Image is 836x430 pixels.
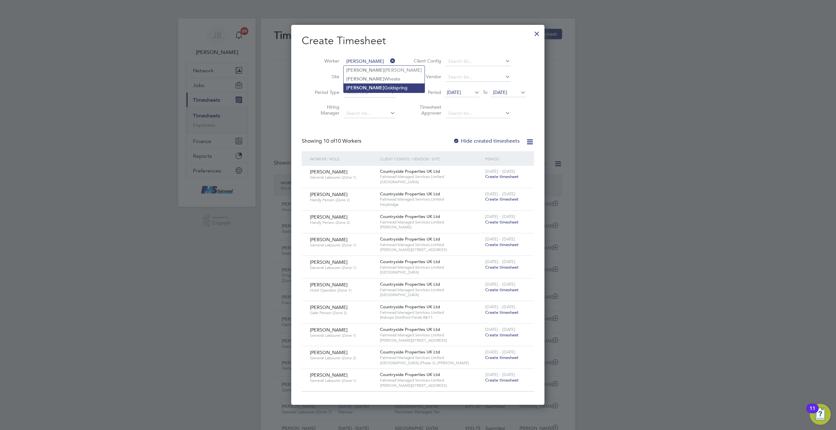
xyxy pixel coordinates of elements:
span: [PERSON_NAME] [310,259,348,265]
span: [DATE] - [DATE] [485,304,515,310]
span: [GEOGRAPHIC_DATA] [380,270,482,275]
span: Bishops Stortford Fields R&T1 [380,315,482,320]
span: [PERSON_NAME][STREET_ADDRESS] [380,338,482,343]
div: Worker / Role [308,151,378,166]
span: Fairmead Managed Services Limited [380,378,482,383]
span: Create timesheet [485,355,519,360]
span: Heybridge [380,202,482,207]
label: Vendor [412,74,441,80]
label: Hiring Manager [310,104,339,116]
b: [PERSON_NAME] [346,85,384,91]
span: Fairmead Managed Services Limited [380,220,482,225]
span: [PERSON_NAME][STREET_ADDRESS] [380,247,482,252]
b: [PERSON_NAME] [346,67,384,73]
span: General Labourer (Zone 1) [310,242,375,248]
span: [PERSON_NAME] [310,282,348,288]
span: Countryside Properties UK Ltd [380,327,440,332]
span: Handy Person (Zone 2) [310,220,375,225]
span: [DATE] [447,89,461,95]
span: Fairmead Managed Services Limited [380,287,482,293]
span: General Labourer (Zone 2) [310,355,375,361]
span: Handy Person (Zone 2) [310,197,375,203]
span: Create timesheet [485,332,519,338]
span: Create timesheet [485,264,519,270]
span: [DATE] [493,89,507,95]
span: [PERSON_NAME] [310,169,348,175]
span: Create timesheet [485,310,519,315]
span: Countryside Properties UK Ltd [380,169,440,174]
label: Site [310,74,339,80]
label: Timesheet Approver [412,104,441,116]
span: Fairmead Managed Services Limited [380,310,482,315]
span: Countryside Properties UK Ltd [380,304,440,310]
span: Fairmead Managed Services Limited [380,197,482,202]
span: General Labourer (Zone 1) [310,378,375,383]
span: Create timesheet [485,242,519,247]
label: Period [412,89,441,95]
span: [DATE] - [DATE] [485,327,515,332]
label: Worker [310,58,339,64]
b: [PERSON_NAME] [346,76,384,82]
span: Fairmead Managed Services Limited [380,174,482,179]
span: [DATE] - [DATE] [485,349,515,355]
span: [PERSON_NAME] [310,327,348,333]
input: Search for... [446,57,510,66]
div: Client Config / Vendor / Site [378,151,484,166]
span: [DATE] - [DATE] [485,281,515,287]
span: [PERSON_NAME] [310,372,348,378]
span: [PERSON_NAME] [310,349,348,355]
span: [PERSON_NAME] [310,304,348,310]
li: Wheate [344,75,425,83]
input: Search for... [446,73,510,82]
li: Goldspring [344,83,425,92]
span: Countryside Properties UK Ltd [380,259,440,264]
span: [DATE] - [DATE] [485,191,515,197]
span: 10 Workers [323,138,361,144]
input: Search for... [344,57,395,66]
span: 10 of [323,138,335,144]
span: Create timesheet [485,174,519,179]
span: Gate Person (Zone 2) [310,310,375,315]
span: Create timesheet [485,219,519,225]
span: [GEOGRAPHIC_DATA] (Phase 2), [PERSON_NAME] [380,360,482,366]
h2: Create Timesheet [302,34,534,48]
label: Hide created timesheets [453,138,520,144]
span: [GEOGRAPHIC_DATA] [380,179,482,185]
div: Period [484,151,527,166]
span: To [481,88,489,97]
span: Countryside Properties UK Ltd [380,191,440,197]
button: Open Resource Center, 11 new notifications [810,404,831,425]
span: General Labourer (Zone 1) [310,265,375,270]
span: Fairmead Managed Services Limited [380,355,482,360]
span: Fairmead Managed Services Limited [380,265,482,270]
span: [DATE] - [DATE] [485,169,515,174]
input: Search for... [344,109,395,118]
span: [DATE] - [DATE] [485,259,515,264]
span: [PERSON_NAME] [310,214,348,220]
span: Countryside Properties UK Ltd [380,372,440,377]
span: Create timesheet [485,377,519,383]
span: Create timesheet [485,196,519,202]
label: Client Config [412,58,441,64]
span: [DATE] - [DATE] [485,214,515,219]
span: Fairmead Managed Services Limited [380,332,482,338]
span: General Labourer (Zone 1) [310,333,375,338]
li: [PERSON_NAME] [344,66,425,75]
span: [DATE] - [DATE] [485,372,515,377]
span: [PERSON_NAME] [310,237,348,242]
span: [GEOGRAPHIC_DATA] [380,292,482,297]
span: Hoist Operator (Zone 1) [310,288,375,293]
span: Countryside Properties UK Ltd [380,214,440,219]
div: Showing [302,138,363,145]
input: Search for... [446,109,510,118]
span: [PERSON_NAME][STREET_ADDRESS] [380,383,482,388]
span: [PERSON_NAME] [380,224,482,230]
span: Create timesheet [485,287,519,293]
span: [DATE] - [DATE] [485,236,515,242]
span: [PERSON_NAME] [310,191,348,197]
span: General Labourer (Zone 1) [310,175,375,180]
span: Countryside Properties UK Ltd [380,281,440,287]
span: Countryside Properties UK Ltd [380,349,440,355]
div: 11 [809,408,815,417]
span: Fairmead Managed Services Limited [380,242,482,247]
